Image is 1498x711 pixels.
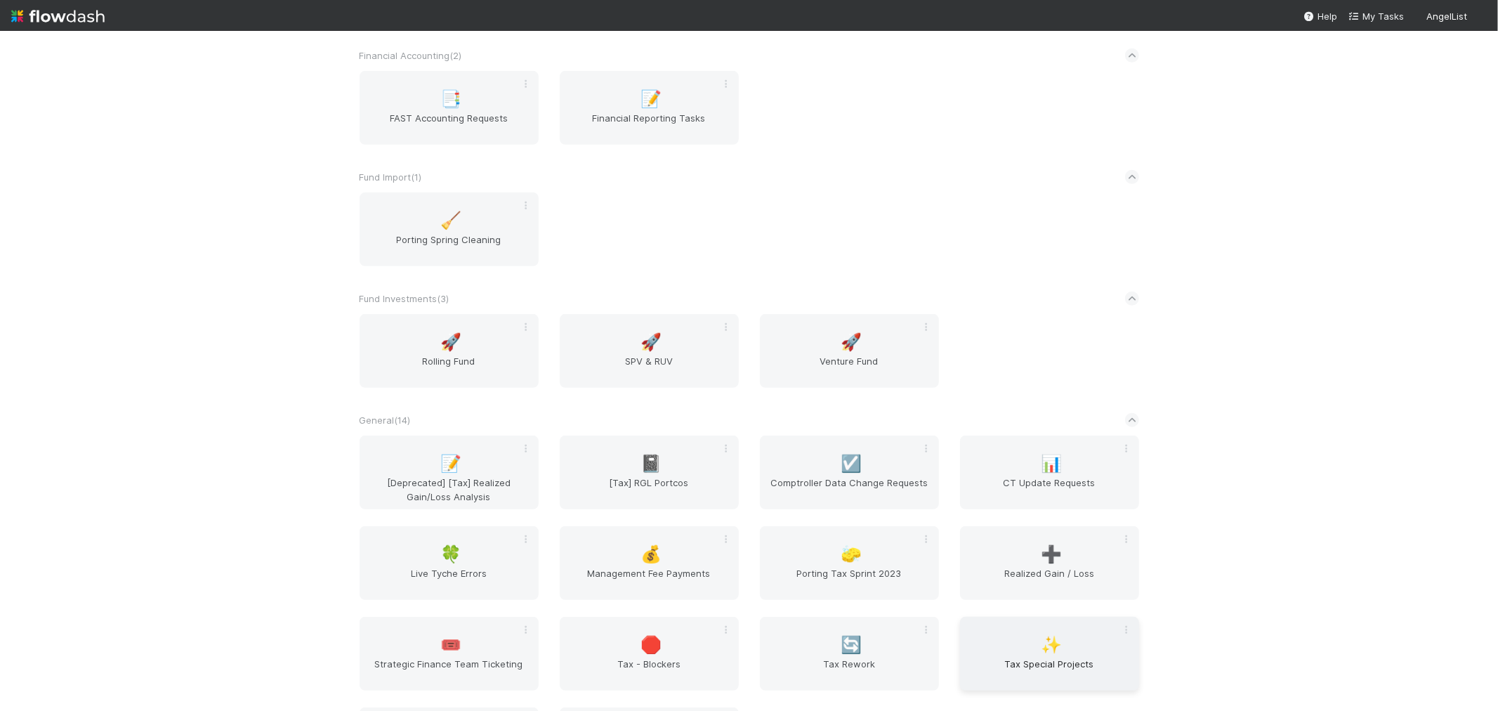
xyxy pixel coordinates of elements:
[440,90,461,108] span: 📑
[565,354,733,382] span: SPV & RUV
[640,90,662,108] span: 📝
[440,333,461,351] span: 🚀
[766,354,933,382] span: Venture Fund
[565,111,733,139] span: Financial Reporting Tasks
[766,566,933,594] span: Porting Tax Sprint 2023
[365,354,533,382] span: Rolling Fund
[360,193,539,266] a: 🧹Porting Spring Cleaning
[560,526,739,600] a: 💰Management Fee Payments
[841,636,862,654] span: 🔄
[360,526,539,600] a: 🍀Live Tyche Errors
[440,211,461,230] span: 🧹
[966,476,1134,504] span: CT Update Requests
[560,436,739,509] a: 📓[Tax] RGL Portcos
[640,636,662,654] span: 🛑
[560,617,739,691] a: 🛑Tax - Blockers
[560,314,739,388] a: 🚀SPV & RUV
[1473,10,1487,24] img: avatar_55a2f090-1307-4765-93b4-f04da16234ba.png
[841,333,862,351] span: 🚀
[760,436,939,509] a: ☑️Comptroller Data Change Requests
[360,436,539,509] a: 📝[Deprecated] [Tax] Realized Gain/Loss Analysis
[966,657,1134,685] span: Tax Special Projects
[565,476,733,504] span: [Tax] RGL Portcos
[760,526,939,600] a: 🧽Porting Tax Sprint 2023
[560,71,739,145] a: 📝Financial Reporting Tasks
[640,545,662,563] span: 💰
[766,657,933,685] span: Tax Rework
[1348,9,1404,23] a: My Tasks
[365,566,533,594] span: Live Tyche Errors
[565,566,733,594] span: Management Fee Payments
[841,545,862,563] span: 🧽
[360,293,449,304] span: Fund Investments ( 3 )
[766,476,933,504] span: Comptroller Data Change Requests
[360,314,539,388] a: 🚀Rolling Fund
[1348,11,1404,22] span: My Tasks
[11,4,105,28] img: logo-inverted-e16ddd16eac7371096b0.svg
[960,617,1139,691] a: ✨Tax Special Projects
[360,171,422,183] span: Fund Import ( 1 )
[440,455,461,473] span: 📝
[360,415,411,426] span: General ( 14 )
[760,314,939,388] a: 🚀Venture Fund
[365,111,533,139] span: FAST Accounting Requests
[966,566,1134,594] span: Realized Gain / Loss
[1426,11,1467,22] span: AngelList
[1041,455,1062,473] span: 📊
[360,50,462,61] span: Financial Accounting ( 2 )
[960,436,1139,509] a: 📊CT Update Requests
[640,333,662,351] span: 🚀
[365,233,533,261] span: Porting Spring Cleaning
[440,545,461,563] span: 🍀
[360,71,539,145] a: 📑FAST Accounting Requests
[365,657,533,685] span: Strategic Finance Team Ticketing
[360,617,539,691] a: 🎟️Strategic Finance Team Ticketing
[841,455,862,473] span: ☑️
[1303,9,1337,23] div: Help
[760,617,939,691] a: 🔄Tax Rework
[440,636,461,654] span: 🎟️
[565,657,733,685] span: Tax - Blockers
[1041,636,1062,654] span: ✨
[365,476,533,504] span: [Deprecated] [Tax] Realized Gain/Loss Analysis
[960,526,1139,600] a: ➕Realized Gain / Loss
[640,455,662,473] span: 📓
[1041,545,1062,563] span: ➕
